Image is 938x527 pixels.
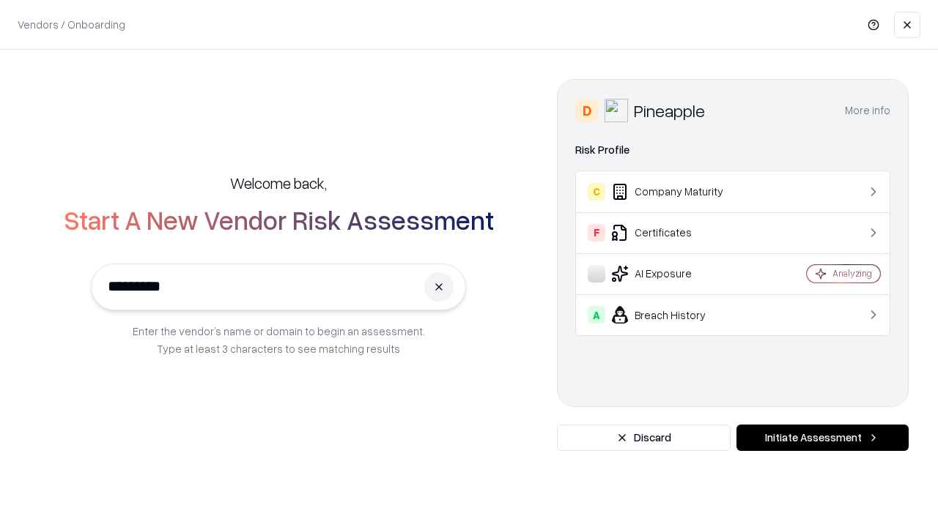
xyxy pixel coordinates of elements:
[575,99,599,122] div: D
[557,425,731,451] button: Discard
[634,99,705,122] div: Pineapple
[588,306,763,324] div: Breach History
[588,306,605,324] div: A
[230,173,327,193] h5: Welcome back,
[588,224,605,242] div: F
[133,322,425,357] p: Enter the vendor’s name or domain to begin an assessment. Type at least 3 characters to see match...
[588,183,605,201] div: C
[575,141,890,159] div: Risk Profile
[832,267,872,280] div: Analyzing
[736,425,909,451] button: Initiate Assessment
[588,265,763,283] div: AI Exposure
[64,205,494,234] h2: Start A New Vendor Risk Assessment
[605,99,628,122] img: Pineapple
[845,97,890,124] button: More info
[18,17,125,32] p: Vendors / Onboarding
[588,224,763,242] div: Certificates
[588,183,763,201] div: Company Maturity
